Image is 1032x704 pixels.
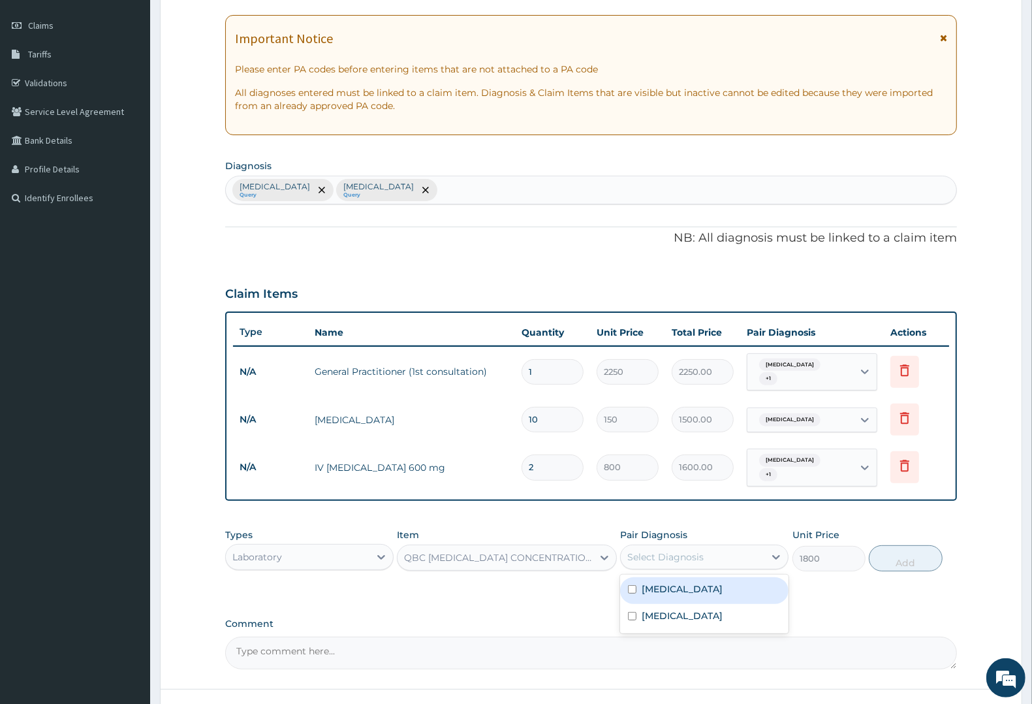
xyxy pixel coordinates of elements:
div: QBC [MEDICAL_DATA] CONCENTRATION AND FLUORESCENT STAINING [404,551,593,564]
th: Total Price [665,319,740,345]
small: Query [240,192,310,199]
span: Claims [28,20,54,31]
label: Pair Diagnosis [620,528,687,541]
th: Actions [884,319,949,345]
th: Quantity [515,319,590,345]
div: Laboratory [232,551,282,564]
span: + 1 [759,468,777,481]
td: N/A [233,408,308,432]
h3: Claim Items [225,287,298,302]
span: [MEDICAL_DATA] [759,454,821,467]
th: Unit Price [590,319,665,345]
h1: Important Notice [235,31,333,46]
span: remove selection option [420,184,431,196]
p: [MEDICAL_DATA] [343,182,414,192]
span: remove selection option [316,184,328,196]
td: N/A [233,455,308,479]
label: Item [397,528,419,541]
div: Minimize live chat window [214,7,245,38]
label: Unit Price [792,528,839,541]
span: [MEDICAL_DATA] [759,359,821,372]
p: [MEDICAL_DATA] [240,182,310,192]
div: Select Diagnosis [627,551,704,564]
span: We're online! [76,165,180,296]
th: Name [308,319,515,345]
div: Chat with us now [68,73,219,90]
span: + 1 [759,372,777,385]
img: d_794563401_company_1708531726252_794563401 [24,65,53,98]
th: Pair Diagnosis [740,319,884,345]
label: Diagnosis [225,159,272,172]
label: Types [225,530,253,541]
textarea: Type your message and hit 'Enter' [7,357,249,402]
label: Comment [225,618,957,630]
p: All diagnoses entered must be linked to a claim item. Diagnosis & Claim Items that are visible bu... [235,86,947,112]
p: Please enter PA codes before entering items that are not attached to a PA code [235,63,947,76]
th: Type [233,320,308,344]
span: [MEDICAL_DATA] [759,413,821,426]
label: [MEDICAL_DATA] [642,609,723,622]
td: General Practitioner (1st consultation) [308,359,515,385]
button: Add [869,545,942,571]
td: N/A [233,360,308,384]
td: [MEDICAL_DATA] [308,407,515,433]
td: IV [MEDICAL_DATA] 600 mg [308,455,515,481]
label: [MEDICAL_DATA] [642,583,723,596]
small: Query [343,192,414,199]
p: NB: All diagnosis must be linked to a claim item [225,230,957,247]
span: Tariffs [28,48,52,60]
